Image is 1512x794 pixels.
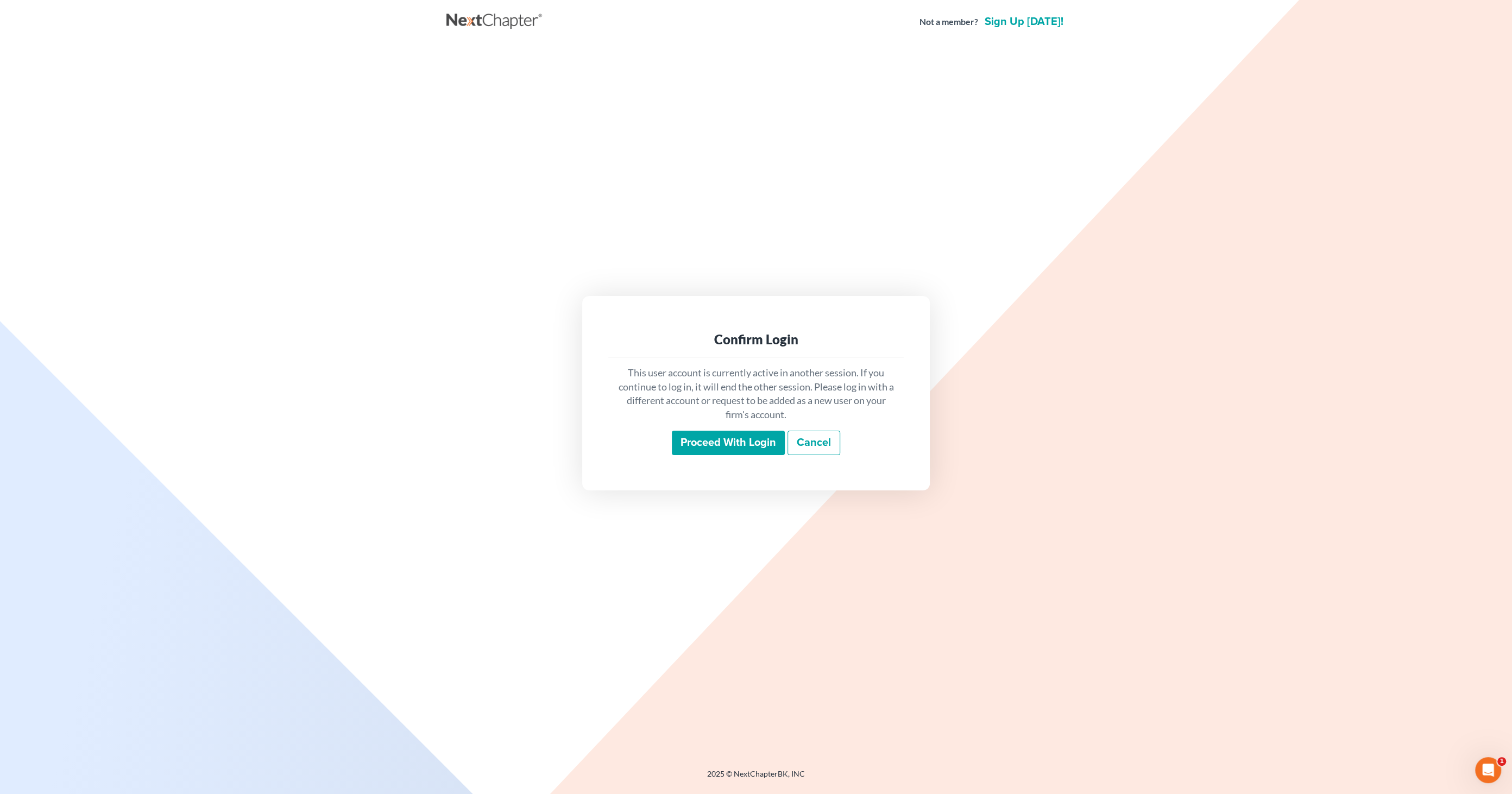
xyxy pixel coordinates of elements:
[1475,757,1501,783] iframe: Intercom live chat
[982,16,1066,27] a: Sign up [DATE]!
[672,431,785,456] input: Proceed with login
[1497,757,1506,766] span: 1
[446,768,1066,788] div: 2025 © NextChapterBK, INC
[919,16,978,28] strong: Not a member?
[617,366,895,422] p: This user account is currently active in another session. If you continue to log in, it will end ...
[787,431,840,456] a: Cancel
[617,331,895,348] div: Confirm Login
